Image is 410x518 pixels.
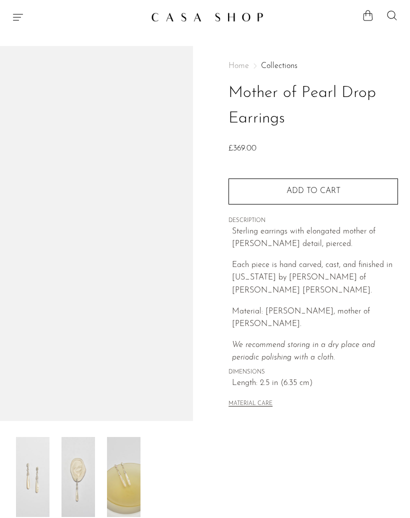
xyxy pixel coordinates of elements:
[232,305,398,331] p: Material: [PERSON_NAME], mother of [PERSON_NAME].
[12,11,24,23] button: Menu
[232,227,375,248] span: Sterling earrings with elongated mother of [PERSON_NAME] detail, pierced.
[16,437,49,517] img: Mother of Pearl Drop Earrings
[232,377,398,390] span: Length: 2.5 in (6.35 cm)
[228,368,398,377] span: DIMENSIONS
[228,178,398,204] button: Add to cart
[228,216,398,225] span: DESCRIPTION
[232,341,375,362] i: We recommend storing in a dry place and periodic polishing with a cloth.
[228,62,398,70] nav: Breadcrumbs
[286,187,340,195] span: Add to cart
[228,80,398,131] h1: Mother of Pearl Drop Earrings
[232,259,398,297] p: Each piece is hand carved, cast, and finished in [US_STATE] by [PERSON_NAME] of [PERSON_NAME] [PE...
[61,437,95,517] img: Mother of Pearl Drop Earrings
[228,400,272,408] button: MATERIAL CARE
[261,62,297,70] a: Collections
[107,437,140,517] img: Mother of Pearl Drop Earrings
[228,144,256,152] span: £369.00
[228,62,249,70] span: Home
